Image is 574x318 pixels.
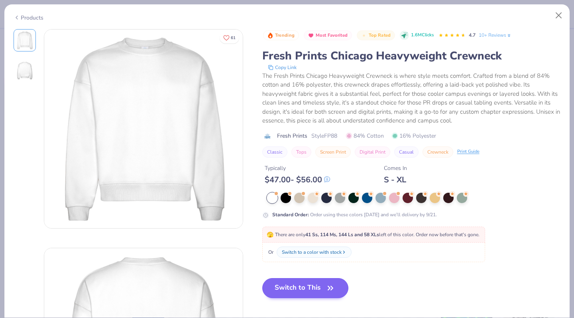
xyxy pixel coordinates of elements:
[277,132,307,140] span: Fresh Prints
[384,175,407,185] div: S - XL
[265,63,299,71] button: copy to clipboard
[346,132,384,140] span: 84% Cotton
[469,32,476,38] span: 4.7
[479,32,512,39] a: 10+ Reviews
[423,146,453,158] button: Crewneck
[457,148,480,155] div: Print Guide
[231,36,236,40] span: 61
[267,231,480,238] span: There are only left of this color. Order now before that's gone.
[262,278,349,298] button: Switch to This
[369,33,391,38] span: Top Rated
[262,48,561,63] div: Fresh Prints Chicago Heavyweight Crewneck
[315,146,351,158] button: Screen Print
[262,133,273,139] img: brand logo
[272,211,309,218] strong: Standard Order :
[361,32,367,39] img: Top Rated sort
[304,30,352,41] button: Badge Button
[357,30,395,41] button: Badge Button
[355,146,390,158] button: Digital Print
[311,132,337,140] span: Style FP88
[551,8,566,23] button: Close
[316,33,348,38] span: Most Favorited
[262,146,287,158] button: Classic
[265,164,330,172] div: Typically
[267,249,273,256] span: Or
[15,61,34,80] img: Back
[15,31,34,50] img: Front
[277,247,352,258] button: Switch to a color with stock
[267,32,273,39] img: Trending sort
[220,32,239,43] button: Like
[394,146,419,158] button: Casual
[438,29,466,42] div: 4.7 Stars
[262,71,561,125] div: The Fresh Prints Chicago Heavyweight Crewneck is where style meets comfort. Crafted from a blend ...
[275,33,295,38] span: Trending
[44,30,243,228] img: Front
[308,32,314,39] img: Most Favorited sort
[392,132,436,140] span: 16% Polyester
[305,231,379,238] strong: 41 Ss, 114 Ms, 144 Ls and 58 XLs
[384,164,407,172] div: Comes In
[263,30,299,41] button: Badge Button
[272,211,437,218] div: Order using these colors [DATE] and we’ll delivery by 9/21.
[411,32,434,39] span: 1.6M Clicks
[291,146,311,158] button: Tops
[267,231,273,239] span: 🫣
[14,14,43,22] div: Products
[282,249,342,256] div: Switch to a color with stock
[265,175,330,185] div: $ 47.00 - $ 56.00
